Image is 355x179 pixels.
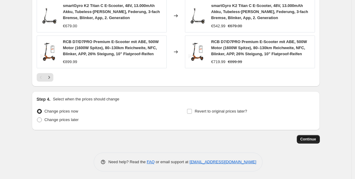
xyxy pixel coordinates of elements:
strike: €679.00 [228,23,242,29]
a: [EMAIL_ADDRESS][DOMAIN_NAME] [189,160,256,164]
span: Change prices now [45,109,78,113]
div: €899.99 [63,59,77,65]
div: €679.00 [63,23,77,29]
button: Next [45,73,53,82]
span: RCB D7/D7PRO Premium E-Scooter mit ABE, 500W Motor (1600W Spitze), 80–130km Reichweite, NFC, Blin... [211,39,307,56]
div: €542.99 [211,23,226,29]
nav: Pagination [37,73,53,82]
h2: Step 4. [37,96,51,102]
img: 61qVvDJEL7L_80x.jpg [40,43,58,61]
span: Revert to original prices later? [195,109,247,113]
span: or email support at [155,160,189,164]
span: Need help? Read the [109,160,147,164]
a: FAQ [147,160,155,164]
img: 51EH0ZK0YxL_80x.jpg [40,7,58,25]
img: 51EH0ZK0YxL_80x.jpg [188,7,206,25]
button: Continue [297,135,320,144]
span: RCB D7/D7PRO Premium E-Scooter mit ABE, 500W Motor (1600W Spitze), 80–130km Reichweite, NFC, Blin... [63,39,159,56]
div: €719.99 [211,59,226,65]
span: Continue [300,137,316,142]
span: smartGyro K2 Titan C E-Scooter, 48V, 13.000mAh Akku, Tubeless-[PERSON_NAME], Federung, 3-fach Bre... [211,3,308,20]
span: Change prices later [45,117,79,122]
strike: €899.99 [228,59,242,65]
span: smartGyro K2 Titan C E-Scooter, 48V, 13.000mAh Akku, Tubeless-[PERSON_NAME], Federung, 3-fach Bre... [63,3,160,20]
img: 61qVvDJEL7L_80x.jpg [188,43,206,61]
p: Select when the prices should change [53,96,119,102]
